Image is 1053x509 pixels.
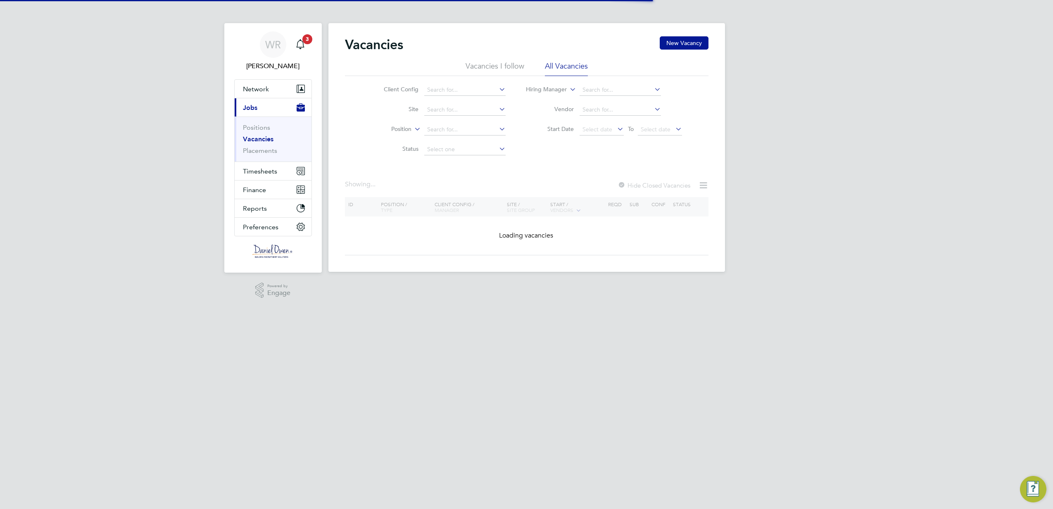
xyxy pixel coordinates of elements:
[371,86,418,93] label: Client Config
[243,147,277,155] a: Placements
[243,186,266,194] span: Finance
[424,124,506,136] input: Search for...
[424,104,506,116] input: Search for...
[466,61,524,76] li: Vacancies I follow
[580,84,661,96] input: Search for...
[618,181,690,189] label: Hide Closed Vacancies
[243,85,269,93] span: Network
[545,61,588,76] li: All Vacancies
[424,84,506,96] input: Search for...
[235,80,311,98] button: Network
[364,125,411,133] label: Position
[243,167,277,175] span: Timesheets
[660,36,708,50] button: New Vacancy
[345,36,403,53] h2: Vacancies
[243,223,278,231] span: Preferences
[234,61,312,71] span: Weronika Rodzynko
[243,135,273,143] a: Vacancies
[243,124,270,131] a: Positions
[371,180,376,188] span: ...
[235,162,311,180] button: Timesheets
[582,126,612,133] span: Select date
[234,245,312,258] a: Go to home page
[424,144,506,155] input: Select one
[252,245,294,258] img: danielowen-logo-retina.png
[235,117,311,162] div: Jobs
[267,290,290,297] span: Engage
[224,23,322,273] nav: Main navigation
[526,105,574,113] label: Vendor
[235,218,311,236] button: Preferences
[345,180,377,189] div: Showing
[371,105,418,113] label: Site
[243,205,267,212] span: Reports
[235,199,311,217] button: Reports
[292,31,309,58] a: 3
[641,126,670,133] span: Select date
[235,181,311,199] button: Finance
[234,31,312,71] a: WR[PERSON_NAME]
[235,98,311,117] button: Jobs
[625,124,636,134] span: To
[255,283,290,298] a: Powered byEngage
[243,104,257,112] span: Jobs
[580,104,661,116] input: Search for...
[1020,476,1046,502] button: Engage Resource Center
[519,86,567,94] label: Hiring Manager
[526,125,574,133] label: Start Date
[265,39,281,50] span: WR
[302,34,312,44] span: 3
[267,283,290,290] span: Powered by
[371,145,418,152] label: Status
